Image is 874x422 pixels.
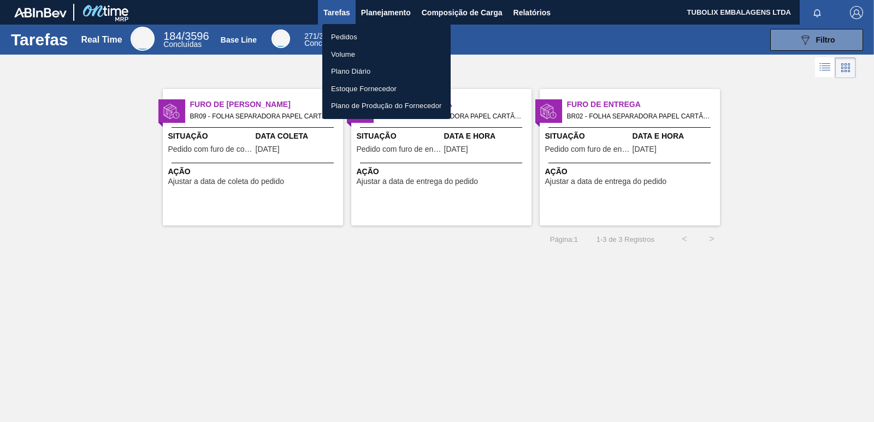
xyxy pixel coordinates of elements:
a: Plano de Produção do Fornecedor [322,97,451,115]
a: Pedidos [322,28,451,46]
a: Estoque Fornecedor [322,80,451,98]
a: Volume [322,46,451,63]
a: Plano Diário [322,63,451,80]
